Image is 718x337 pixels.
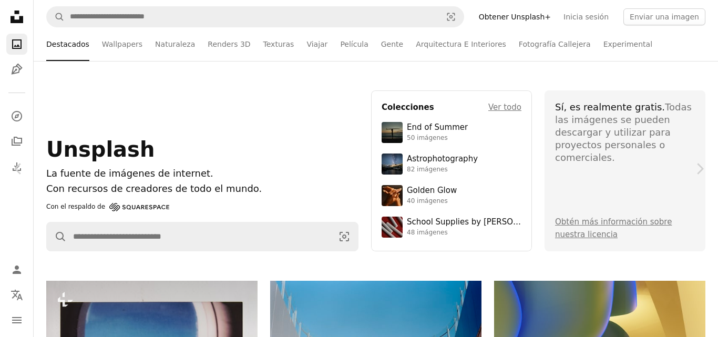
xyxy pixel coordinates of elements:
div: 40 imágenes [407,197,457,206]
a: Astrophotography82 imágenes [382,154,521,175]
div: 50 imágenes [407,134,468,142]
img: photo-1538592487700-be96de73306f [382,154,403,175]
a: Obtener Unsplash+ [473,8,557,25]
button: Menú [6,310,27,331]
div: 48 imágenes [407,229,521,237]
a: Inicia sesión [557,8,615,25]
button: Búsqueda visual [331,222,358,251]
a: End of Summer50 imágenes [382,122,521,143]
p: Con recursos de creadores de todo el mundo. [46,181,358,197]
button: Enviar una imagen [623,8,705,25]
span: Unsplash [46,137,155,161]
div: End of Summer [407,122,468,133]
div: Todas las imágenes se pueden descargar y utilizar para proyectos personales o comerciales. [555,101,695,164]
h1: La fuente de imágenes de internet. [46,166,358,181]
a: Fotos [6,34,27,55]
a: Experimental [603,27,652,61]
a: Siguiente [681,118,718,219]
img: premium_photo-1754398386796-ea3dec2a6302 [382,122,403,143]
a: Con el respaldo de [46,201,169,213]
a: Texturas [263,27,294,61]
button: Idioma [6,284,27,305]
a: Explorar [6,106,27,127]
a: School Supplies by [PERSON_NAME]48 imágenes [382,217,521,238]
button: Búsqueda visual [438,7,464,27]
a: Ver todo [488,101,521,114]
a: Iniciar sesión / Registrarse [6,259,27,280]
a: Naturaleza [155,27,195,61]
div: Astrophotography [407,154,478,165]
form: Encuentra imágenes en todo el sitio [46,6,464,27]
button: Buscar en Unsplash [47,222,67,251]
form: Encuentra imágenes en todo el sitio [46,222,358,251]
div: 82 imágenes [407,166,478,174]
a: Fotografía Callejera [519,27,591,61]
div: Golden Glow [407,186,457,196]
div: School Supplies by [PERSON_NAME] [407,217,521,228]
a: Gente [381,27,403,61]
a: Película [340,27,368,61]
a: Ilustraciones [6,59,27,80]
a: Golden Glow40 imágenes [382,185,521,206]
a: Viajar [306,27,327,61]
img: premium_photo-1754759085924-d6c35cb5b7a4 [382,185,403,206]
span: Sí, es realmente gratis. [555,101,665,113]
img: premium_photo-1715107534993-67196b65cde7 [382,217,403,238]
a: Obtén más información sobre nuestra licencia [555,217,672,239]
a: Wallpapers [102,27,142,61]
a: Renders 3D [208,27,250,61]
a: Arquitectura E Interiores [416,27,506,61]
h4: Colecciones [382,101,434,114]
button: Buscar en Unsplash [47,7,65,27]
